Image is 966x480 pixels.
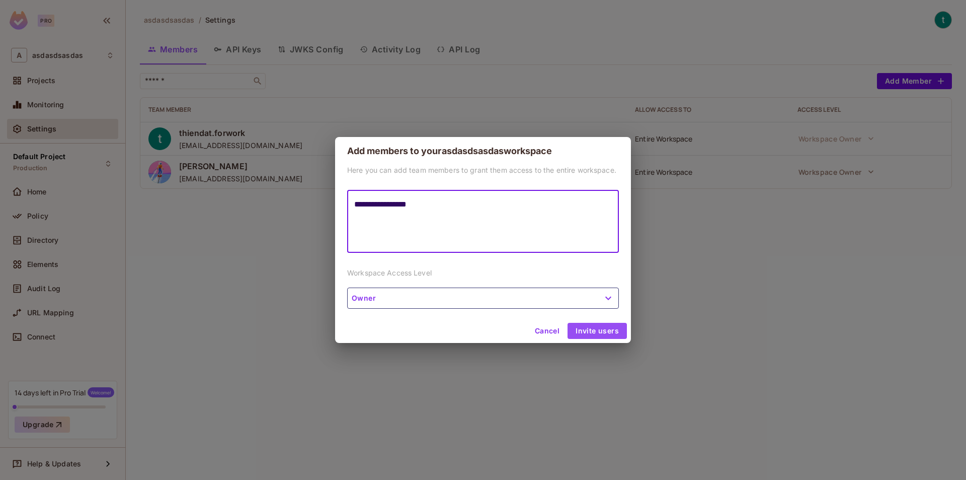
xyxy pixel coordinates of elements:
button: Owner [347,288,619,309]
button: Invite users [568,323,627,339]
h2: Add members to your asdasdsasdas workspace [335,137,631,165]
p: Workspace Access Level [347,268,619,278]
button: Cancel [531,323,563,339]
p: Here you can add team members to grant them access to the entire workspace. [347,165,619,175]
